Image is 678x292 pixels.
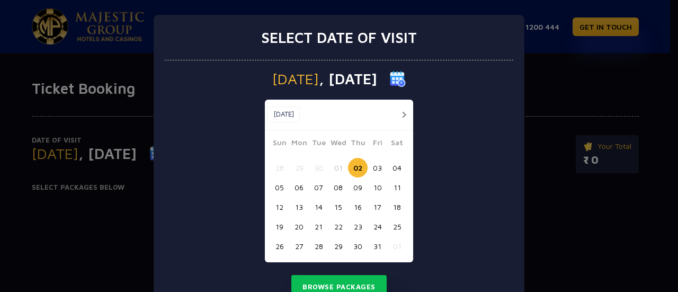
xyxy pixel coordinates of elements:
button: 18 [387,197,407,217]
button: 28 [309,236,328,256]
span: Sun [270,137,289,152]
button: 29 [328,236,348,256]
button: 03 [368,158,387,178]
h3: Select date of visit [261,29,417,47]
button: 17 [368,197,387,217]
button: 10 [368,178,387,197]
button: 08 [328,178,348,197]
button: 25 [387,217,407,236]
span: Sat [387,137,407,152]
span: Wed [328,137,348,152]
span: Fri [368,137,387,152]
button: 07 [309,178,328,197]
button: 28 [270,158,289,178]
button: 06 [289,178,309,197]
button: 16 [348,197,368,217]
button: 12 [270,197,289,217]
button: 21 [309,217,328,236]
span: Tue [309,137,328,152]
button: 29 [289,158,309,178]
button: 19 [270,217,289,236]
button: [DATE] [267,107,300,122]
button: 11 [387,178,407,197]
span: Mon [289,137,309,152]
button: 09 [348,178,368,197]
button: 24 [368,217,387,236]
button: 23 [348,217,368,236]
button: 30 [348,236,368,256]
button: 26 [270,236,289,256]
button: 05 [270,178,289,197]
span: Thu [348,137,368,152]
button: 31 [368,236,387,256]
button: 22 [328,217,348,236]
span: , [DATE] [319,72,377,86]
button: 13 [289,197,309,217]
button: 15 [328,197,348,217]
span: [DATE] [272,72,319,86]
button: 01 [328,158,348,178]
button: 14 [309,197,328,217]
img: calender icon [390,71,406,87]
button: 27 [289,236,309,256]
button: 01 [387,236,407,256]
button: 02 [348,158,368,178]
button: 30 [309,158,328,178]
button: 20 [289,217,309,236]
button: 04 [387,158,407,178]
